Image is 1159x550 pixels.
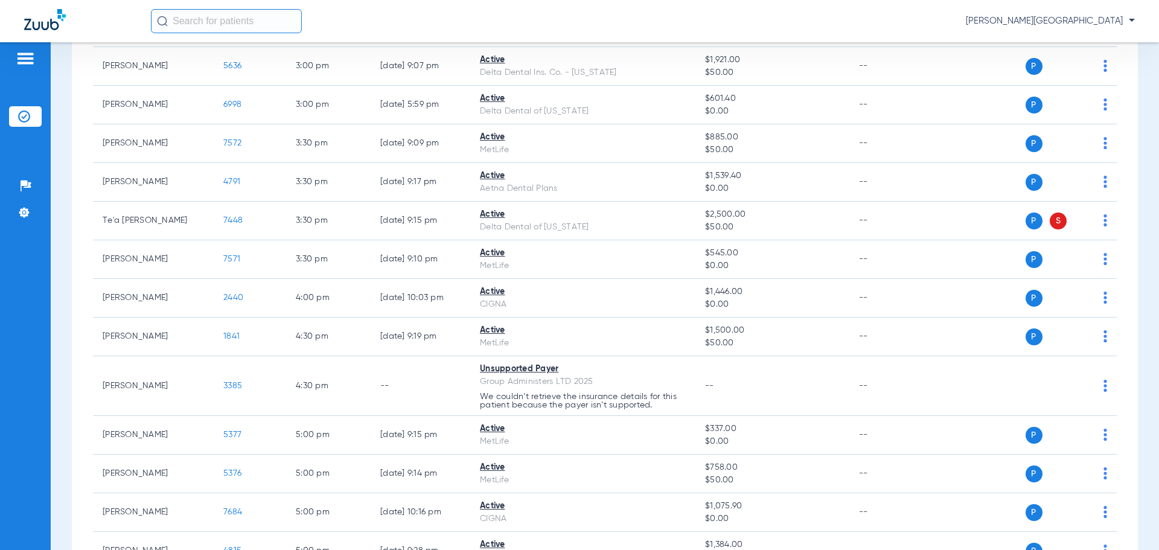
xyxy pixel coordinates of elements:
img: group-dot-blue.svg [1103,253,1107,265]
div: MetLife [480,474,686,487]
span: $50.00 [705,221,839,234]
td: [PERSON_NAME] [93,86,214,124]
div: Active [480,286,686,298]
span: $50.00 [705,144,839,156]
div: Aetna Dental Plans [480,182,686,195]
div: Group Administers LTD 2025 [480,376,686,388]
td: 4:30 PM [286,356,371,416]
span: 6998 [223,100,241,109]
div: MetLife [480,260,686,272]
img: Search Icon [157,16,168,27]
td: -- [849,356,931,416]
td: -- [849,124,931,163]
td: [DATE] 9:15 PM [371,416,470,455]
span: 5636 [223,62,241,70]
div: Active [480,461,686,474]
div: Active [480,54,686,66]
img: group-dot-blue.svg [1103,429,1107,441]
img: group-dot-blue.svg [1103,214,1107,226]
span: $885.00 [705,131,839,144]
td: [PERSON_NAME] [93,47,214,86]
div: CIGNA [480,298,686,311]
span: $1,539.40 [705,170,839,182]
td: 3:30 PM [286,163,371,202]
div: Active [480,324,686,337]
td: -- [849,455,931,493]
span: $0.00 [705,513,839,525]
img: group-dot-blue.svg [1103,292,1107,304]
span: 3385 [223,382,242,390]
td: [PERSON_NAME] [93,163,214,202]
span: $1,446.00 [705,286,839,298]
span: $0.00 [705,435,839,448]
img: Zuub Logo [24,9,66,30]
img: group-dot-blue.svg [1103,60,1107,72]
td: [DATE] 9:10 PM [371,240,470,279]
td: [DATE] 9:19 PM [371,318,470,356]
td: 4:30 PM [286,318,371,356]
span: P [1026,135,1042,152]
td: [PERSON_NAME] [93,356,214,416]
span: P [1026,97,1042,114]
span: $601.40 [705,92,839,105]
div: Active [480,92,686,105]
span: 7448 [223,216,243,225]
td: [PERSON_NAME] [93,416,214,455]
div: Active [480,170,686,182]
span: [PERSON_NAME][GEOGRAPHIC_DATA] [966,15,1135,27]
span: $0.00 [705,182,839,195]
td: -- [849,416,931,455]
td: [PERSON_NAME] [93,240,214,279]
span: P [1026,251,1042,268]
img: group-dot-blue.svg [1103,176,1107,188]
input: Search for patients [151,9,302,33]
div: Delta Dental Ins. Co. - [US_STATE] [480,66,686,79]
td: -- [849,47,931,86]
span: S [1050,213,1067,229]
span: 7571 [223,255,240,263]
p: We couldn’t retrieve the insurance details for this patient because the payer isn’t supported. [480,392,686,409]
div: MetLife [480,435,686,448]
td: -- [849,202,931,240]
td: [PERSON_NAME] [93,124,214,163]
td: 5:00 PM [286,416,371,455]
span: $758.00 [705,461,839,474]
div: Active [480,423,686,435]
span: P [1026,427,1042,444]
td: -- [849,86,931,124]
td: [DATE] 9:07 PM [371,47,470,86]
td: [DATE] 5:59 PM [371,86,470,124]
span: $545.00 [705,247,839,260]
span: P [1026,290,1042,307]
span: P [1026,504,1042,521]
span: $50.00 [705,66,839,79]
td: [DATE] 9:15 PM [371,202,470,240]
span: 2440 [223,293,243,302]
td: [PERSON_NAME] [93,455,214,493]
img: group-dot-blue.svg [1103,467,1107,479]
div: CIGNA [480,513,686,525]
span: 5376 [223,469,241,478]
img: group-dot-blue.svg [1103,137,1107,149]
span: $1,075.90 [705,500,839,513]
td: -- [849,493,931,532]
span: $337.00 [705,423,839,435]
span: P [1026,465,1042,482]
td: -- [849,163,931,202]
span: 7684 [223,508,242,516]
span: $1,921.00 [705,54,839,66]
td: [PERSON_NAME] [93,279,214,318]
td: [DATE] 9:14 PM [371,455,470,493]
span: $1,500.00 [705,324,839,337]
td: -- [371,356,470,416]
span: $0.00 [705,298,839,311]
div: Delta Dental of [US_STATE] [480,221,686,234]
td: 3:00 PM [286,86,371,124]
div: MetLife [480,337,686,350]
img: group-dot-blue.svg [1103,98,1107,110]
span: P [1026,213,1042,229]
td: [PERSON_NAME] [93,493,214,532]
img: group-dot-blue.svg [1103,506,1107,518]
td: 4:00 PM [286,279,371,318]
div: Delta Dental of [US_STATE] [480,105,686,118]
